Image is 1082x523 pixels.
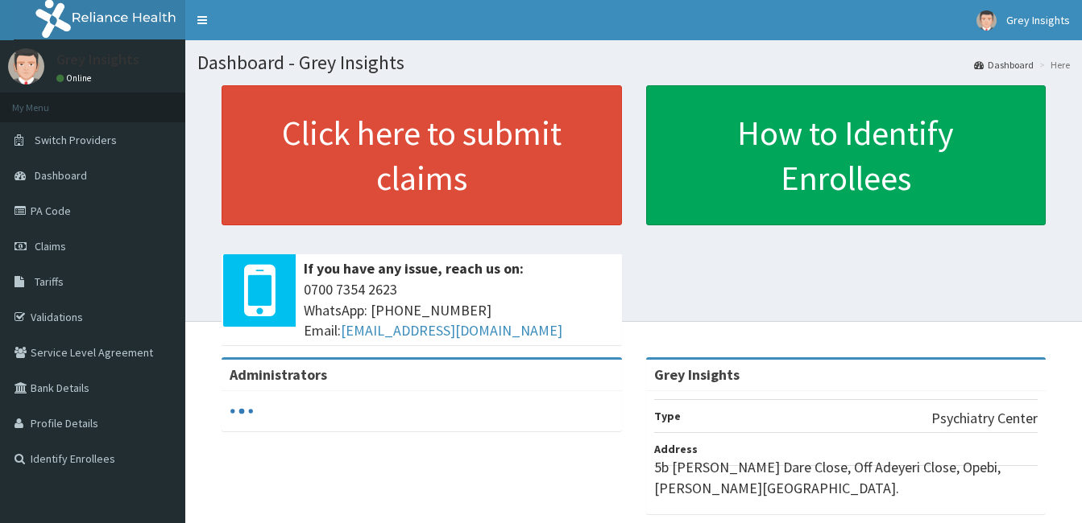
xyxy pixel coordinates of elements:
[230,399,254,423] svg: audio-loading
[974,58,1034,72] a: Dashboard
[197,52,1070,73] h1: Dashboard - Grey Insights
[931,408,1038,429] p: Psychiatry Center
[1035,58,1070,72] li: Here
[35,133,117,147] span: Switch Providers
[35,274,64,289] span: Tariffs
[8,48,44,84] img: User Image
[304,279,614,341] span: 0700 7354 2623 WhatsApp: [PHONE_NUMBER] Email:
[654,442,698,456] b: Address
[304,259,524,278] b: If you have any issue, reach us on:
[35,239,66,253] span: Claims
[654,409,681,423] b: Type
[35,168,87,183] span: Dashboard
[230,365,327,384] b: Administrators
[976,10,997,31] img: User Image
[222,85,622,225] a: Click here to submit claims
[56,52,139,67] p: Grey Insights
[654,457,1038,498] p: 5b [PERSON_NAME] Dare Close, Off Adeyeri Close, Opebi, [PERSON_NAME][GEOGRAPHIC_DATA].
[654,365,740,384] strong: Grey Insights
[56,72,95,84] a: Online
[1006,13,1070,27] span: Grey Insights
[341,321,562,340] a: [EMAIL_ADDRESS][DOMAIN_NAME]
[646,85,1047,225] a: How to Identify Enrollees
